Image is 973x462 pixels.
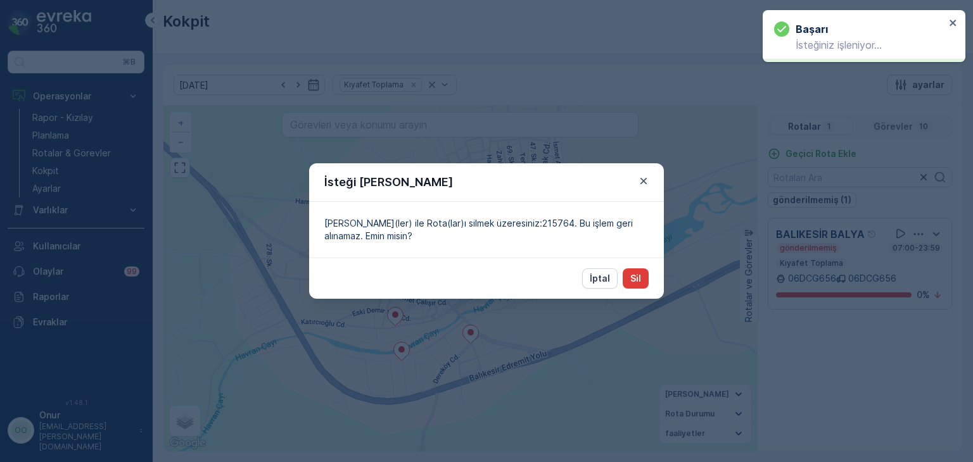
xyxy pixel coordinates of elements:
p: [PERSON_NAME](ler) ile Rota(lar)ı silmek üzeresiniz:215764. Bu işlem geri alınamaz. Emin misin? [324,217,649,242]
p: Sil [630,272,641,285]
p: İsteğiniz işleniyor… [774,39,945,51]
h3: başarı [796,22,828,37]
p: İsteği [PERSON_NAME] [324,173,453,191]
p: İptal [590,272,610,285]
button: İptal [582,268,618,289]
button: Sil [623,268,649,289]
button: close [949,18,958,30]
